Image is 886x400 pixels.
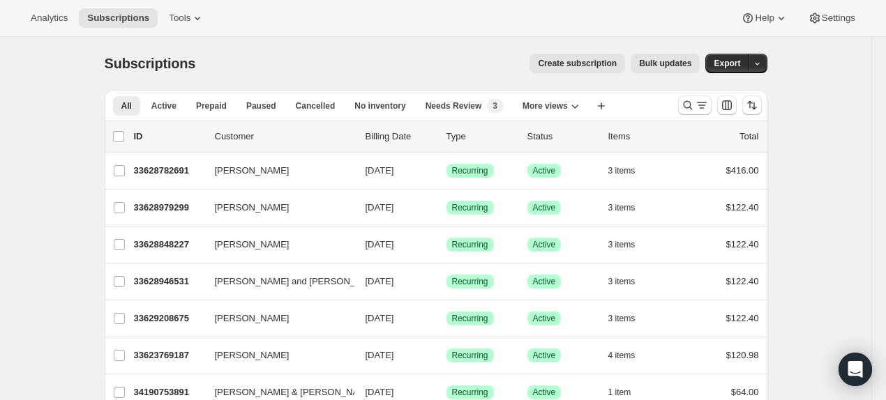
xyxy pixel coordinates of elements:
[134,130,759,144] div: IDCustomerBilling DateTypeStatusItemsTotal
[452,239,488,250] span: Recurring
[726,350,759,360] span: $120.98
[452,313,488,324] span: Recurring
[134,348,204,362] p: 33623769187
[726,313,759,323] span: $122.40
[608,276,636,287] span: 3 items
[714,58,740,69] span: Export
[514,96,587,116] button: More views
[799,8,864,28] button: Settings
[22,8,76,28] button: Analytics
[366,350,394,360] span: [DATE]
[705,54,749,73] button: Export
[739,130,758,144] p: Total
[452,202,488,213] span: Recurring
[134,272,759,291] div: 33628946531[PERSON_NAME] and [PERSON_NAME][DATE]SuccessRecurringSuccessActive3 items$122.40
[590,96,613,116] button: Create new view
[151,100,177,111] span: Active
[533,239,556,250] span: Active
[608,313,636,324] span: 3 items
[726,239,759,249] span: $122.40
[446,130,516,144] div: Type
[87,13,149,24] span: Subscriptions
[533,276,556,287] span: Active
[726,276,759,286] span: $122.40
[134,130,204,144] p: ID
[366,276,394,286] span: [DATE]
[452,350,488,361] span: Recurring
[533,387,556,398] span: Active
[452,165,488,176] span: Recurring
[631,54,700,73] button: Bulk updates
[608,309,651,328] button: 3 items
[608,346,651,365] button: 4 items
[538,58,617,69] span: Create subscription
[215,201,290,215] span: [PERSON_NAME]
[366,313,394,323] span: [DATE]
[527,130,597,144] p: Status
[452,387,488,398] span: Recurring
[134,201,204,215] p: 33628979299
[134,238,204,252] p: 33628848227
[105,56,196,71] span: Subscriptions
[215,164,290,178] span: [PERSON_NAME]
[134,164,204,178] p: 33628782691
[366,202,394,213] span: [DATE]
[608,235,651,254] button: 3 items
[426,100,482,111] span: Needs Review
[366,130,435,144] p: Billing Date
[207,233,346,256] button: [PERSON_NAME]
[608,350,636,361] span: 4 items
[533,202,556,213] span: Active
[366,387,394,397] span: [DATE]
[169,13,190,24] span: Tools
[215,275,384,289] span: [PERSON_NAME] and [PERSON_NAME]
[196,100,227,111] span: Prepaid
[839,353,872,386] div: Open Intercom Messenger
[608,239,636,250] span: 3 items
[215,311,290,325] span: [PERSON_NAME]
[533,350,556,361] span: Active
[296,100,336,111] span: Cancelled
[215,238,290,252] span: [PERSON_NAME]
[215,348,290,362] span: [PERSON_NAME]
[523,100,568,111] span: More views
[354,100,405,111] span: No inventory
[366,239,394,249] span: [DATE]
[533,165,556,176] span: Active
[733,8,796,28] button: Help
[207,344,346,367] button: [PERSON_NAME]
[134,346,759,365] div: 33623769187[PERSON_NAME][DATE]SuccessRecurringSuccessActive4 items$120.98
[452,276,488,287] span: Recurring
[493,100,497,111] span: 3
[608,202,636,213] span: 3 items
[608,387,631,398] span: 1 item
[134,385,204,399] p: 34190753891
[726,202,759,213] span: $122.40
[79,8,158,28] button: Subscriptions
[207,160,346,182] button: [PERSON_NAME]
[134,309,759,328] div: 33629208675[PERSON_NAME][DATE]SuccessRecurringSuccessActive3 items$122.40
[608,198,651,217] button: 3 items
[31,13,68,24] span: Analytics
[717,95,737,115] button: Customize table column order and visibility
[207,197,346,219] button: [PERSON_NAME]
[639,58,691,69] span: Bulk updates
[530,54,625,73] button: Create subscription
[726,165,759,176] span: $416.00
[533,313,556,324] span: Active
[215,130,354,144] p: Customer
[608,130,678,144] div: Items
[207,270,346,293] button: [PERSON_NAME] and [PERSON_NAME]
[608,272,651,291] button: 3 items
[134,275,204,289] p: 33628946531
[755,13,774,24] span: Help
[160,8,213,28] button: Tools
[366,165,394,176] span: [DATE]
[742,95,762,115] button: Sort the results
[134,161,759,180] div: 33628782691[PERSON_NAME][DATE]SuccessRecurringSuccessActive3 items$416.00
[121,100,132,111] span: All
[134,235,759,254] div: 33628848227[PERSON_NAME][DATE]SuccessRecurringSuccessActive3 items$122.40
[134,311,204,325] p: 33629208675
[207,307,346,330] button: [PERSON_NAME]
[731,387,759,397] span: $64.00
